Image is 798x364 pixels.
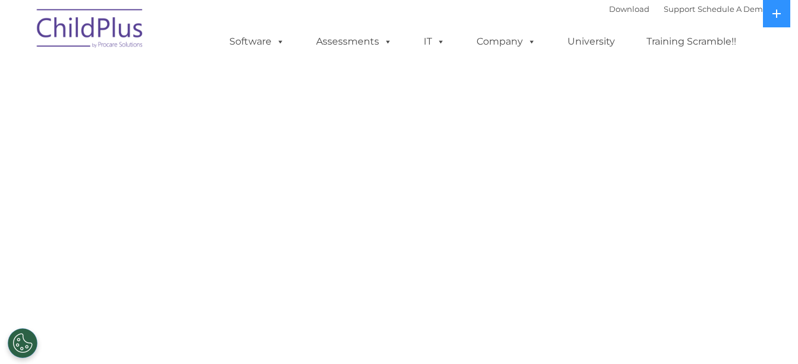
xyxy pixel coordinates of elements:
[412,30,457,54] a: IT
[465,30,548,54] a: Company
[304,30,404,54] a: Assessments
[698,4,768,14] a: Schedule A Demo
[664,4,695,14] a: Support
[609,4,768,14] font: |
[609,4,649,14] a: Download
[8,328,37,358] button: Cookies Settings
[31,1,150,60] img: ChildPlus by Procare Solutions
[556,30,627,54] a: University
[217,30,297,54] a: Software
[635,30,748,54] a: Training Scramble!!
